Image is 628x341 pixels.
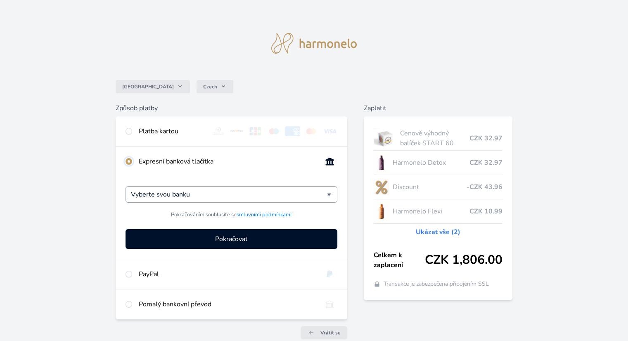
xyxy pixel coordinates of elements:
span: Pokračováním souhlasíte se [171,211,291,219]
button: Czech [197,80,233,93]
span: CZK 1,806.00 [425,253,502,268]
span: Pokračovat [215,234,248,244]
img: start.jpg [374,128,397,149]
span: -CZK 43.96 [467,182,502,192]
img: jcb.svg [248,126,263,136]
span: Vrátit se [320,329,341,336]
span: Transakce je zabezpečena připojením SSL [384,280,489,288]
div: Vyberte svou banku [126,186,337,203]
img: onlineBanking_CZ.svg [322,156,337,166]
button: Pokračovat [126,229,337,249]
span: Celkem k zaplacení [374,250,425,270]
img: amex.svg [285,126,300,136]
span: [GEOGRAPHIC_DATA] [122,83,174,90]
img: discover.svg [229,126,244,136]
span: CZK 32.97 [469,133,502,143]
span: CZK 32.97 [469,158,502,168]
img: logo.svg [271,33,357,54]
span: CZK 10.99 [469,206,502,216]
a: Vrátit se [301,326,347,339]
img: paypal.svg [322,269,337,279]
span: Harmonelo Detox [392,158,469,168]
span: Cenově výhodný balíček START 60 [400,128,469,148]
div: Expresní banková tlačítka [139,156,315,166]
a: Ukázat vše (2) [416,227,460,237]
span: Harmonelo Flexi [392,206,469,216]
img: maestro.svg [266,126,282,136]
a: smluvními podmínkami [237,211,291,218]
div: PayPal [139,269,315,279]
h6: Zaplatit [364,103,512,113]
img: bankTransfer_IBAN.svg [322,299,337,309]
img: mc.svg [303,126,319,136]
img: DETOX_se_stinem_x-lo.jpg [374,152,389,173]
input: Hledat... [131,189,327,199]
img: discount-lo.png [374,177,389,197]
div: Platba kartou [139,126,204,136]
button: [GEOGRAPHIC_DATA] [116,80,190,93]
span: Discount [392,182,466,192]
span: Czech [203,83,217,90]
h6: Způsob platby [116,103,347,113]
img: diners.svg [211,126,226,136]
div: Pomalý bankovní převod [139,299,315,309]
img: CLEAN_FLEXI_se_stinem_x-hi_(1)-lo.jpg [374,201,389,222]
img: visa.svg [322,126,337,136]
